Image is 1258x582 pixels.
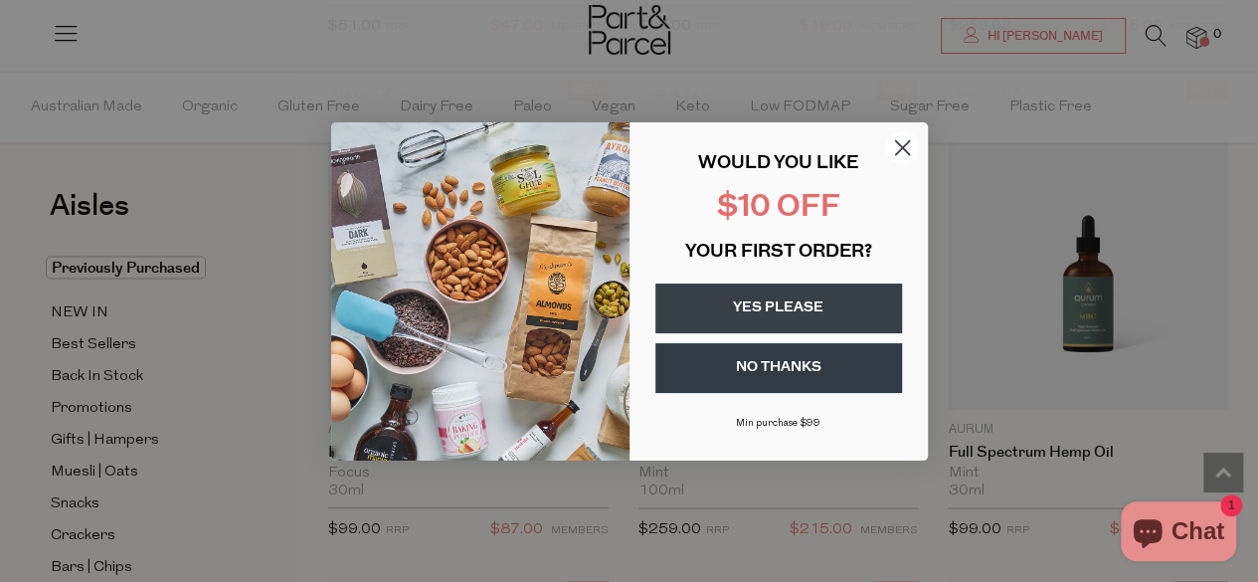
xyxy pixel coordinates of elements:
span: YOUR FIRST ORDER? [685,244,872,262]
span: Min purchase $99 [736,418,820,429]
button: NO THANKS [655,343,902,393]
button: YES PLEASE [655,284,902,333]
span: WOULD YOU LIKE [698,155,858,173]
inbox-online-store-chat: Shopify online store chat [1115,501,1242,566]
span: $10 OFF [717,193,840,224]
button: Close dialog [885,130,920,165]
img: 43fba0fb-7538-40bc-babb-ffb1a4d097bc.jpeg [331,122,629,461]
